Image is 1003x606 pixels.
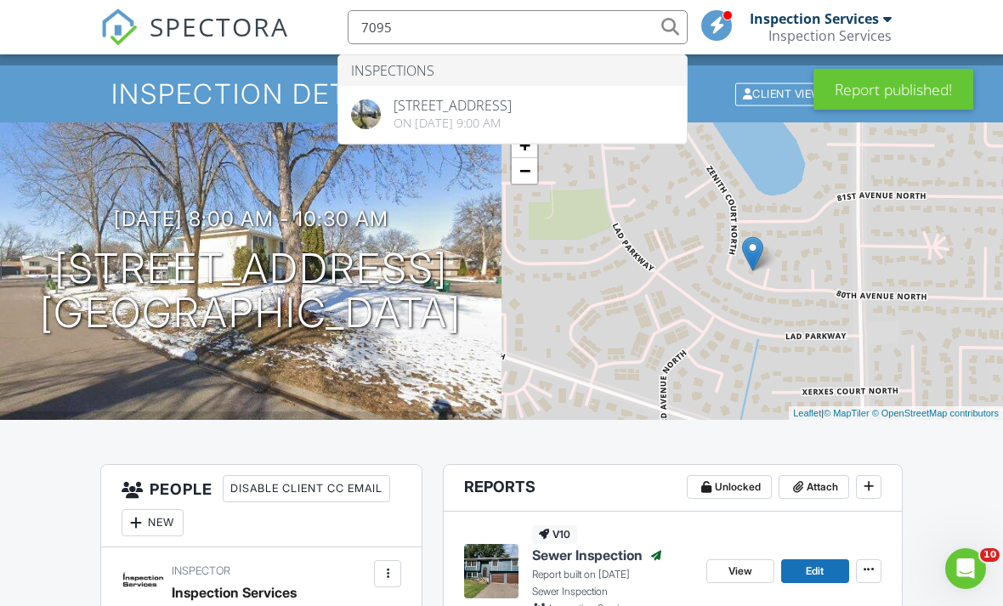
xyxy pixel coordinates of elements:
div: [STREET_ADDRESS] [394,99,512,112]
div: Inspection Services [172,580,297,605]
div: Report published! [813,69,973,110]
div: New [122,509,184,536]
span: 10 [980,548,1000,562]
a: SPECTORA [100,23,289,59]
span: SPECTORA [150,8,289,44]
div: Client View [735,82,830,105]
a: Leaflet [793,408,821,418]
div: Disable Client CC Email [223,475,390,502]
a: Client View [734,87,834,99]
h3: [DATE] 8:00 am - 10:30 am [114,207,388,230]
img: streetview [351,99,381,129]
h1: Inspection Details [111,79,892,109]
div: Inspection Services [750,10,879,27]
a: Zoom out [512,158,537,184]
div: | [789,406,1003,421]
div: Inspection Services [768,27,892,44]
li: Inspections [338,55,687,86]
a: © MapTiler [824,408,870,418]
a: © OpenStreetMap contributors [872,408,999,418]
img: The Best Home Inspection Software - Spectora [100,8,138,46]
h3: People [101,465,422,547]
div: On [DATE] 9:00 am [394,116,512,130]
a: Zoom in [512,133,537,158]
span: Inspector [172,564,230,577]
input: Search everything... [348,10,688,44]
iframe: Intercom live chat [945,548,986,589]
h1: [STREET_ADDRESS] [GEOGRAPHIC_DATA] [40,246,462,337]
